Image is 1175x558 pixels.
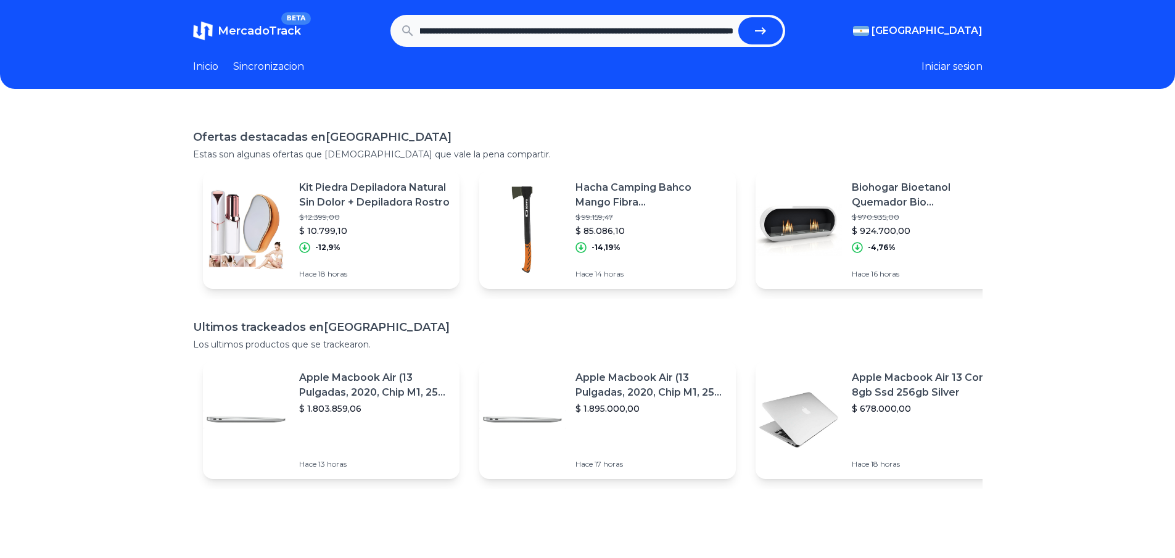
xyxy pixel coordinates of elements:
a: Featured imageApple Macbook Air (13 Pulgadas, 2020, Chip M1, 256 Gb De Ssd, 8 Gb De Ram) - Plata$... [479,360,736,479]
p: Hace 13 horas [299,459,450,469]
a: Featured imageApple Macbook Air (13 Pulgadas, 2020, Chip M1, 256 Gb De Ssd, 8 Gb De Ram) - Plata$... [203,360,460,479]
a: Sincronizacion [233,59,304,74]
p: Biohogar Bioetanol Quemador Bio [PERSON_NAME] [852,180,1002,210]
p: -14,19% [592,243,620,252]
span: [GEOGRAPHIC_DATA] [872,23,983,38]
p: $ 10.799,10 [299,225,450,237]
p: $ 99.159,47 [575,212,726,222]
p: -12,9% [315,243,340,252]
p: Hacha Camping Bahco Mango Fibra [PERSON_NAME] Cuc 0.8-600 [575,180,726,210]
img: Featured image [479,377,566,463]
p: Hace 16 horas [852,269,1002,279]
p: Hace 18 horas [299,269,450,279]
img: Featured image [756,186,842,273]
a: Featured imageBiohogar Bioetanol Quemador Bio [PERSON_NAME]$ 970.935,00$ 924.700,00-4,76%Hace 16 ... [756,170,1012,289]
p: Kit Piedra Depiladora Natural Sin Dolor + Depiladora Rostro [299,180,450,210]
span: BETA [281,12,310,25]
img: MercadoTrack [193,21,213,41]
p: $ 1.895.000,00 [575,402,726,415]
p: Apple Macbook Air 13 Core I5 8gb Ssd 256gb Silver [852,370,1002,400]
p: Hace 18 horas [852,459,1002,469]
h1: Ofertas destacadas en [GEOGRAPHIC_DATA] [193,128,983,146]
a: Featured imageHacha Camping Bahco Mango Fibra [PERSON_NAME] Cuc 0.8-600$ 99.159,47$ 85.086,10-14,... [479,170,736,289]
p: $ 1.803.859,06 [299,402,450,415]
img: Featured image [203,186,289,273]
p: Los ultimos productos que se trackearon. [193,338,983,351]
img: Featured image [479,186,566,273]
p: $ 12.399,00 [299,212,450,222]
p: $ 85.086,10 [575,225,726,237]
p: -4,76% [868,243,896,252]
p: Estas son algunas ofertas que [DEMOGRAPHIC_DATA] que vale la pena compartir. [193,148,983,160]
img: Featured image [756,377,842,463]
p: Hace 17 horas [575,459,726,469]
a: Featured imageKit Piedra Depiladora Natural Sin Dolor + Depiladora Rostro$ 12.399,00$ 10.799,10-1... [203,170,460,289]
span: MercadoTrack [218,24,301,38]
img: Featured image [203,377,289,463]
button: Iniciar sesion [921,59,983,74]
p: Apple Macbook Air (13 Pulgadas, 2020, Chip M1, 256 Gb De Ssd, 8 Gb De Ram) - Plata [299,370,450,400]
p: $ 678.000,00 [852,402,1002,415]
img: Argentina [853,26,869,36]
a: MercadoTrackBETA [193,21,301,41]
button: [GEOGRAPHIC_DATA] [853,23,983,38]
p: $ 924.700,00 [852,225,1002,237]
p: Hace 14 horas [575,269,726,279]
a: Featured imageApple Macbook Air 13 Core I5 8gb Ssd 256gb Silver$ 678.000,00Hace 18 horas [756,360,1012,479]
p: Apple Macbook Air (13 Pulgadas, 2020, Chip M1, 256 Gb De Ssd, 8 Gb De Ram) - Plata [575,370,726,400]
a: Inicio [193,59,218,74]
p: $ 970.935,00 [852,212,1002,222]
h1: Ultimos trackeados en [GEOGRAPHIC_DATA] [193,319,983,336]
